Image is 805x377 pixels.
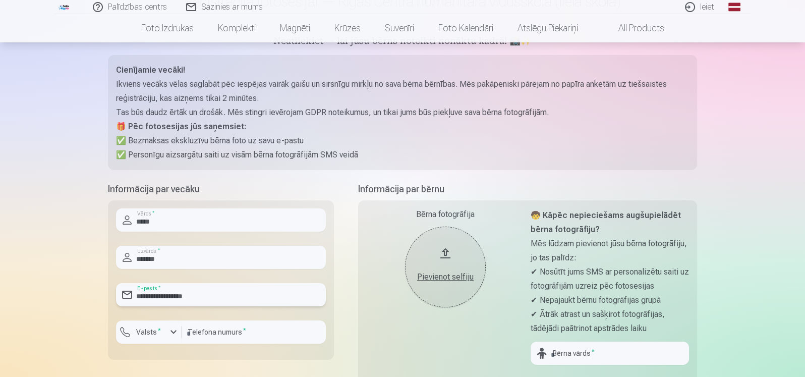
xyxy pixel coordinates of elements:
[505,14,590,42] a: Atslēgu piekariņi
[405,227,486,307] button: Pievienot selfiju
[531,265,689,293] p: ✔ Nosūtīt jums SMS ar personalizētu saiti uz fotogrāfijām uzreiz pēc fotosesijas
[116,65,185,75] strong: Cienījamie vecāki!
[268,14,322,42] a: Magnēti
[116,320,182,344] button: Valsts*
[531,210,681,234] strong: 🧒 Kāpēc nepieciešams augšupielādēt bērna fotogrāfiju?
[116,122,246,131] strong: 🎁 Pēc fotosesijas jūs saņemsiet:
[415,271,476,283] div: Pievienot selfiju
[59,4,70,10] img: /fa1
[322,14,373,42] a: Krūzes
[132,327,165,337] label: Valsts
[129,14,206,42] a: Foto izdrukas
[358,182,697,196] h5: Informācija par bērnu
[116,77,689,105] p: Ikviens vecāks vēlas saglabāt pēc iespējas vairāk gaišu un sirsnīgu mirkļu no sava bērna bērnības...
[108,182,334,196] h5: Informācija par vecāku
[116,105,689,120] p: Tas būs daudz ērtāk un drošāk. Mēs stingri ievērojam GDPR noteikumus, un tikai jums būs piekļuve ...
[366,208,525,221] div: Bērna fotogrāfija
[116,134,689,148] p: ✅ Bezmaksas ekskluzīvu bērna foto uz savu e-pastu
[531,307,689,336] p: ✔ Ātrāk atrast un sašķirot fotogrāfijas, tādējādi paātrinot apstrādes laiku
[373,14,426,42] a: Suvenīri
[531,293,689,307] p: ✔ Nepajaukt bērnu fotogrāfijas grupā
[116,148,689,162] p: ✅ Personīgu aizsargātu saiti uz visām bērna fotogrāfijām SMS veidā
[590,14,676,42] a: All products
[206,14,268,42] a: Komplekti
[531,237,689,265] p: Mēs lūdzam pievienot jūsu bērna fotogrāfiju, jo tas palīdz:
[426,14,505,42] a: Foto kalendāri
